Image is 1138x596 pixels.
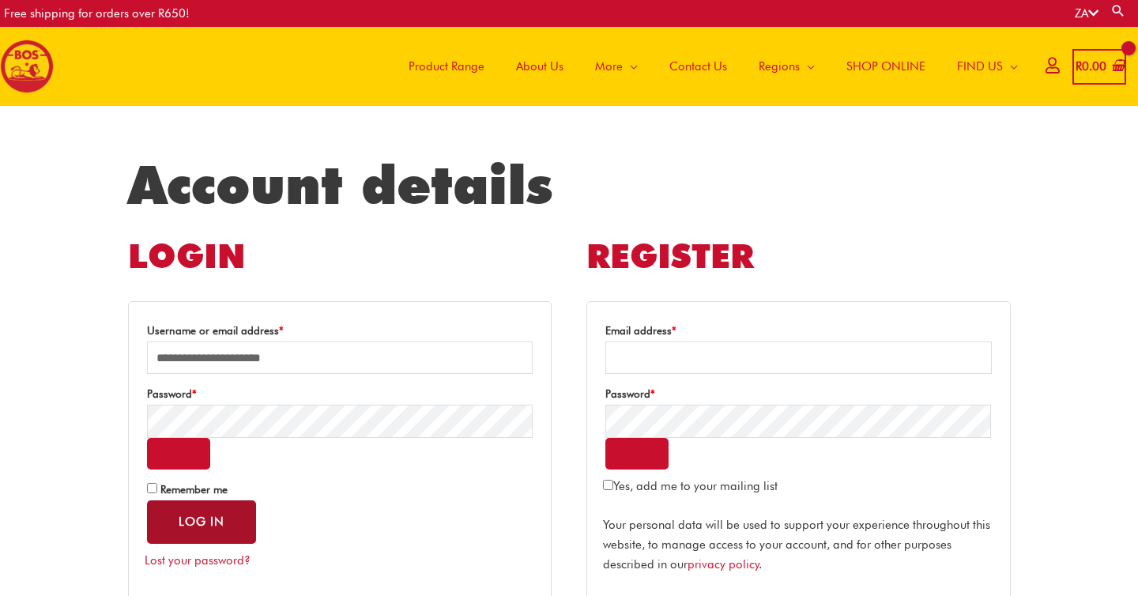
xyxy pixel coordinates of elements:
a: privacy policy [688,557,759,571]
input: Yes, add me to your mailing list [603,480,613,490]
span: More [595,43,623,90]
a: Contact Us [654,27,743,106]
a: View Shopping Cart, empty [1072,49,1126,85]
a: About Us [500,27,579,106]
a: Lost your password? [145,553,251,568]
a: Product Range [393,27,500,106]
a: Regions [743,27,831,106]
p: Your personal data will be used to support your experience throughout this website, to manage acc... [603,515,993,574]
nav: Site Navigation [381,27,1034,106]
label: Password [147,383,533,405]
h1: Account details [128,153,1011,217]
input: Remember me [147,483,157,493]
label: Username or email address [147,320,533,341]
span: Remember me [160,483,228,496]
a: SHOP ONLINE [831,27,941,106]
h2: Login [128,235,552,278]
span: R [1076,59,1082,74]
label: Password [605,383,991,405]
span: Product Range [409,43,484,90]
a: ZA [1075,6,1098,21]
span: SHOP ONLINE [846,43,925,90]
button: Show password [605,438,669,470]
h2: Register [586,235,1010,278]
span: About Us [516,43,563,90]
span: Contact Us [669,43,727,90]
a: Search button [1110,3,1126,18]
span: Regions [759,43,800,90]
label: Yes, add me to your mailing list [603,479,778,493]
bdi: 0.00 [1076,59,1106,74]
button: Log in [147,500,256,544]
label: Email address [605,320,991,341]
button: Show password [147,438,210,470]
span: FIND US [957,43,1003,90]
a: More [579,27,654,106]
